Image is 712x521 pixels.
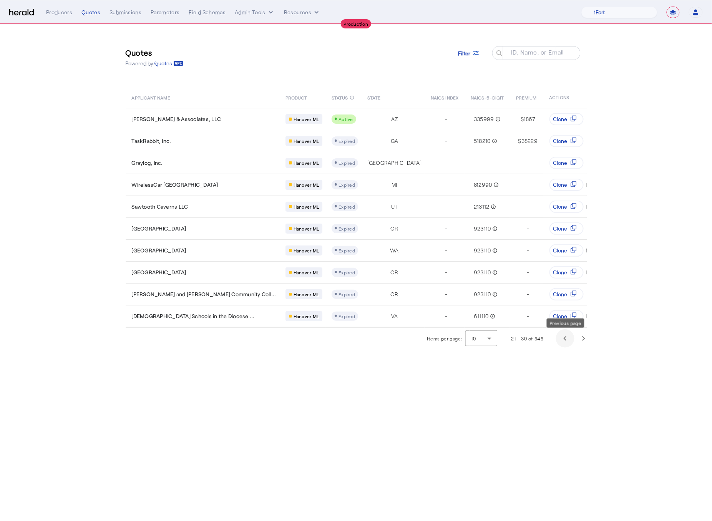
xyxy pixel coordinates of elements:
[547,319,584,328] div: Previous page
[154,60,183,67] a: /quotes
[189,8,226,16] div: Field Schemas
[81,8,100,16] div: Quotes
[339,182,355,187] span: Expired
[521,137,538,145] span: 38229
[553,312,568,320] span: Clone
[474,312,489,320] span: 611110
[367,93,380,101] span: STATE
[339,160,355,166] span: Expired
[132,312,255,320] span: [DEMOGRAPHIC_DATA] Schools in the Diocese ...
[491,225,498,232] mat-icon: info_outline
[553,290,568,298] span: Clone
[445,312,447,320] span: -
[556,329,574,348] button: Previous page
[474,203,490,211] span: 213112
[390,290,398,298] span: OR
[471,336,476,341] span: 10
[427,335,462,342] div: Items per page:
[392,181,397,189] span: MI
[132,269,186,276] span: [GEOGRAPHIC_DATA]
[445,203,447,211] span: -
[553,181,568,189] span: Clone
[445,269,447,276] span: -
[294,291,319,297] span: Hanover ML
[367,159,422,167] span: [GEOGRAPHIC_DATA]
[553,137,568,145] span: Clone
[445,137,447,145] span: -
[474,159,476,167] span: -
[524,115,535,123] span: 1867
[235,8,275,16] button: internal dropdown menu
[527,181,529,189] span: -
[294,204,319,210] span: Hanover ML
[492,49,505,59] mat-icon: search
[549,310,584,322] button: Clone
[332,93,348,101] span: STATUS
[491,137,498,145] mat-icon: info_outline
[294,247,319,254] span: Hanover ML
[553,203,568,211] span: Clone
[445,115,447,123] span: -
[553,269,568,276] span: Clone
[132,93,170,101] span: APPLICANT NAME
[527,247,529,254] span: -
[471,93,504,101] span: NAICS-6-DIGIT
[494,115,501,123] mat-icon: info_outline
[390,247,399,254] span: WA
[339,248,355,253] span: Expired
[391,115,398,123] span: AZ
[527,269,529,276] span: -
[474,181,492,189] span: 812990
[491,269,498,276] mat-icon: info_outline
[126,60,183,67] p: Powered by
[489,312,496,320] mat-icon: info_outline
[549,201,584,213] button: Clone
[549,113,584,125] button: Clone
[518,137,521,145] span: $
[132,137,171,145] span: TaskRabbit, Inc.
[549,135,584,147] button: Clone
[339,116,353,122] span: Active
[339,226,355,231] span: Expired
[458,49,471,57] span: Filter
[284,8,320,16] button: Resources dropdown menu
[491,290,498,298] mat-icon: info_outline
[527,159,529,167] span: -
[391,203,398,211] span: UT
[339,270,355,275] span: Expired
[549,244,584,257] button: Clone
[474,269,491,276] span: 923110
[294,138,319,144] span: Hanover ML
[431,93,458,101] span: NAICS INDEX
[474,247,491,254] span: 923110
[132,290,276,298] span: [PERSON_NAME] and [PERSON_NAME] Community Coll...
[527,225,529,232] span: -
[474,225,491,232] span: 923110
[549,288,584,300] button: Clone
[350,93,354,102] mat-icon: info_outline
[339,292,355,297] span: Expired
[553,225,568,232] span: Clone
[511,49,564,56] mat-label: ID, Name, or Email
[527,290,529,298] span: -
[574,329,593,348] button: Next page
[445,225,447,232] span: -
[474,115,494,123] span: 335999
[527,203,529,211] span: -
[474,137,491,145] span: 518210
[445,181,447,189] span: -
[445,290,447,298] span: -
[445,159,447,167] span: -
[294,182,319,188] span: Hanover ML
[294,116,319,122] span: Hanover ML
[132,159,163,167] span: Graylog, Inc.
[452,46,486,60] button: Filter
[126,47,183,58] h3: Quotes
[549,266,584,279] button: Clone
[132,115,221,123] span: [PERSON_NAME] & Associates, LLC
[390,269,398,276] span: OR
[490,203,496,211] mat-icon: info_outline
[390,225,398,232] span: OR
[294,269,319,275] span: Hanover ML
[516,93,537,101] span: PREMIUM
